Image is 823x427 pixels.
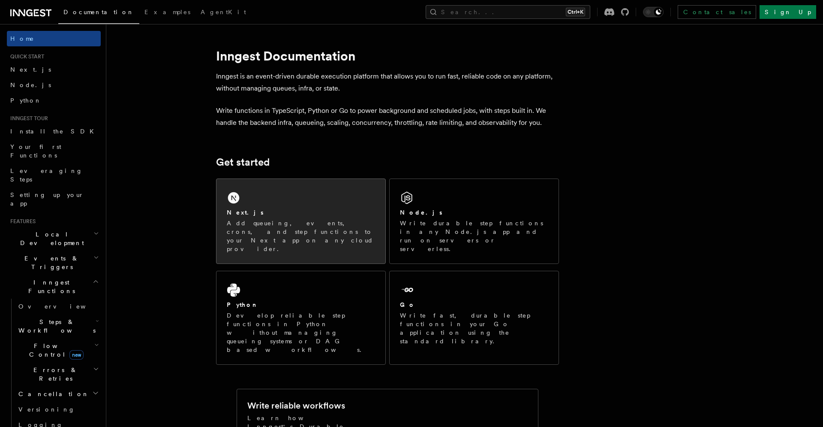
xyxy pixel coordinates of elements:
h2: Node.js [400,208,442,217]
h1: Inngest Documentation [216,48,559,64]
a: GoWrite fast, durable step functions in your Go application using the standard library. [389,271,559,365]
h2: Go [400,300,415,309]
p: Develop reliable step functions in Python without managing queueing systems or DAG based workflows. [227,311,375,354]
p: Write fast, durable step functions in your Go application using the standard library. [400,311,548,345]
a: Documentation [58,3,139,24]
span: Python [10,97,42,104]
a: Install the SDK [7,124,101,139]
span: Examples [144,9,190,15]
a: Home [7,31,101,46]
span: Inngest Functions [7,278,93,295]
button: Cancellation [15,386,101,402]
span: Your first Functions [10,143,61,159]
span: Versioning [18,406,75,413]
span: new [69,350,84,360]
button: Local Development [7,227,101,251]
a: Node.jsWrite durable step functions in any Node.js app and run on servers or serverless. [389,179,559,264]
a: Your first Functions [7,139,101,163]
span: Documentation [63,9,134,15]
a: PythonDevelop reliable step functions in Python without managing queueing systems or DAG based wo... [216,271,386,365]
a: AgentKit [195,3,251,23]
span: Inngest tour [7,115,48,122]
span: Install the SDK [10,128,99,135]
span: Features [7,218,36,225]
a: Node.js [7,77,101,93]
a: Python [7,93,101,108]
a: Next.js [7,62,101,77]
a: Versioning [15,402,101,417]
a: Examples [139,3,195,23]
p: Add queueing, events, crons, and step functions to your Next app on any cloud provider. [227,219,375,253]
p: Write durable step functions in any Node.js app and run on servers or serverless. [400,219,548,253]
a: Contact sales [678,5,756,19]
span: Node.js [10,82,51,88]
a: Leveraging Steps [7,163,101,187]
h2: Python [227,300,258,309]
span: Setting up your app [10,191,84,207]
span: Steps & Workflows [15,318,96,335]
button: Search...Ctrl+K [426,5,590,19]
span: AgentKit [201,9,246,15]
span: Errors & Retries [15,366,93,383]
span: Overview [18,303,107,310]
button: Steps & Workflows [15,314,101,338]
span: Flow Control [15,342,94,359]
span: Next.js [10,66,51,73]
span: Local Development [7,230,93,247]
p: Write functions in TypeScript, Python or Go to power background and scheduled jobs, with steps bu... [216,105,559,129]
span: Leveraging Steps [10,167,83,183]
a: Get started [216,156,270,168]
span: Events & Triggers [7,254,93,271]
h2: Next.js [227,208,264,217]
button: Events & Triggers [7,251,101,275]
button: Flow Controlnew [15,338,101,362]
a: Sign Up [760,5,816,19]
button: Inngest Functions [7,275,101,299]
h2: Write reliable workflows [247,400,345,412]
a: Next.jsAdd queueing, events, crons, and step functions to your Next app on any cloud provider. [216,179,386,264]
span: Home [10,34,34,43]
button: Toggle dark mode [643,7,664,17]
kbd: Ctrl+K [566,8,585,16]
span: Quick start [7,53,44,60]
button: Errors & Retries [15,362,101,386]
span: Cancellation [15,390,89,398]
a: Setting up your app [7,187,101,211]
p: Inngest is an event-driven durable execution platform that allows you to run fast, reliable code ... [216,70,559,94]
a: Overview [15,299,101,314]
